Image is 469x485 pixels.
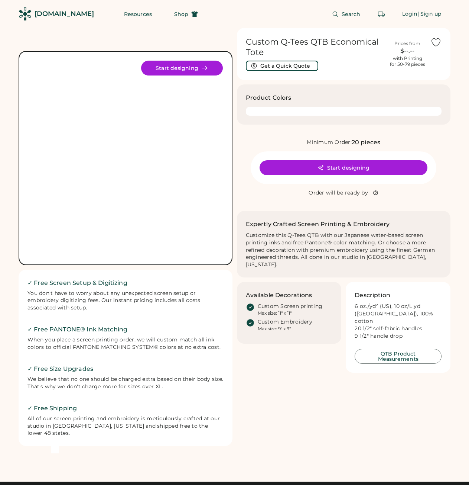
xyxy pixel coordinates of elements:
div: 6 oz./yd² (US), 10 oz/L yd ([GEOGRAPHIC_DATA]), 100% cotton 20 1/2" self-fabric handles 9 1/2" ha... [355,303,442,340]
button: Start designing [260,160,427,175]
div: Max size: 11" x 11" [258,310,292,316]
div: All of our screen printing and embroidery is meticulously crafted at our studio in [GEOGRAPHIC_DA... [27,415,224,437]
div: 20 pieces [352,138,380,147]
div: Prices from [394,41,420,46]
div: When you place a screen printing order, we will custom match all ink colors to official PANTONE M... [27,336,224,351]
div: | Sign up [417,10,442,18]
div: Customize this Q-Tees QTB with our Japanese water-based screen printing inks and free Pantone® co... [246,232,442,269]
h2: Expertly Crafted Screen Printing & Embroidery [246,220,390,229]
h3: Product Colors [246,93,292,102]
div: Minimum Order: [307,139,352,146]
div: with Printing for 50-79 pieces [390,55,425,67]
button: QTB Product Measurements [355,349,442,364]
button: Start designing [141,61,223,76]
h3: Description [355,291,390,300]
span: Shop [174,12,188,17]
div: Custom Screen printing [258,303,323,310]
div: Order will be ready by [309,189,368,197]
div: QTB Style Image [28,61,223,256]
div: We believe that no one should be charged extra based on their body size. That's why we don't char... [27,376,224,391]
h2: ✓ Free PANTONE® Ink Matching [27,325,224,334]
button: Get a Quick Quote [246,61,318,71]
button: Resources [115,7,161,22]
div: Custom Embroidery [258,318,312,326]
h2: ✓ Free Screen Setup & Digitizing [27,279,224,288]
img: Rendered Logo - Screens [19,7,32,20]
div: You don't have to worry about any unexpected screen setup or embroidery digitizing fees. Our inst... [27,290,224,312]
h2: ✓ Free Shipping [27,404,224,413]
div: Login [402,10,418,18]
button: Retrieve an order [374,7,389,22]
div: $--.-- [389,46,426,55]
div: [DOMAIN_NAME] [35,9,94,19]
button: Shop [165,7,207,22]
span: Search [342,12,361,17]
div: Max size: 9" x 9" [258,326,291,332]
img: Q-Tees QTB Product Image [28,61,223,256]
h3: Available Decorations [246,291,312,300]
button: Search [323,7,369,22]
h2: ✓ Free Size Upgrades [27,364,224,373]
h1: Custom Q-Tees QTB Economical Tote [246,37,385,58]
